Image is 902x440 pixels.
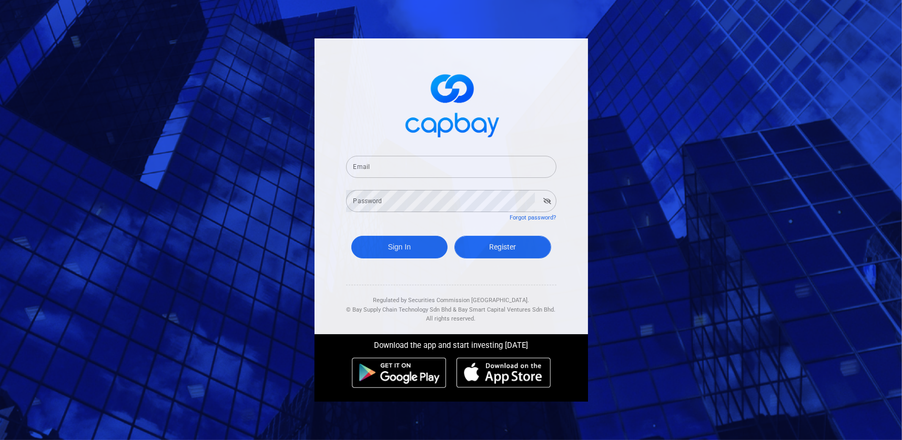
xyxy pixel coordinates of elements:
a: Forgot password? [510,214,556,221]
img: ios [457,357,550,388]
button: Sign In [351,236,448,258]
img: android [352,357,447,388]
span: © Bay Supply Chain Technology Sdn Bhd [347,306,452,313]
img: logo [399,65,504,143]
span: Bay Smart Capital Ventures Sdn Bhd. [459,306,556,313]
span: Register [489,243,516,251]
div: Download the app and start investing [DATE] [307,334,596,352]
div: Regulated by Securities Commission [GEOGRAPHIC_DATA]. & All rights reserved. [346,285,556,324]
a: Register [454,236,551,258]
